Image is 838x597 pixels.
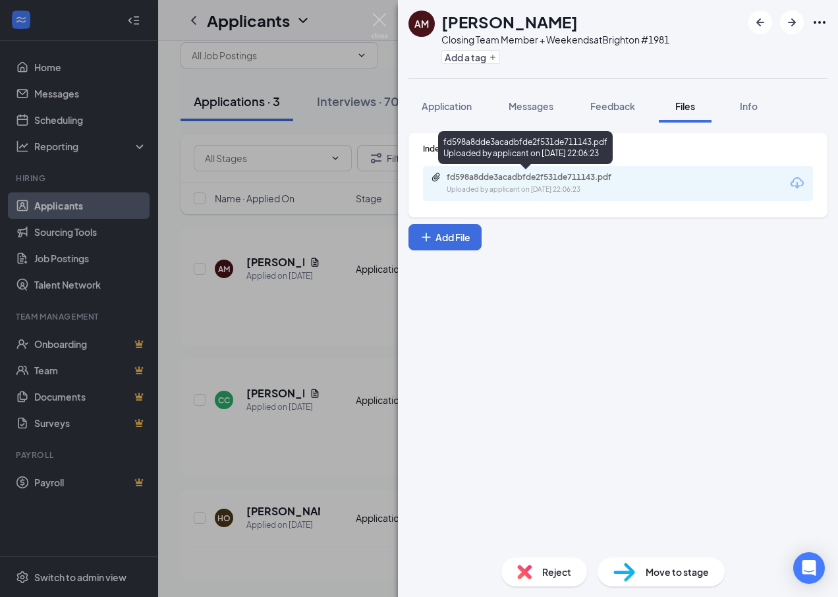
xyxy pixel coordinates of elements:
[590,100,635,112] span: Feedback
[420,231,433,244] svg: Plus
[646,565,709,579] span: Move to stage
[509,100,553,112] span: Messages
[784,14,800,30] svg: ArrowRight
[441,11,578,33] h1: [PERSON_NAME]
[423,143,813,154] div: Indeed Resume
[489,53,497,61] svg: Plus
[431,172,644,195] a: Paperclipfd598a8dde3acadbfde2f531de711143.pdfUploaded by applicant on [DATE] 22:06:23
[675,100,695,112] span: Files
[748,11,772,34] button: ArrowLeftNew
[422,100,472,112] span: Application
[441,33,669,46] div: Closing Team Member + Weekends at Brighton #1981
[441,50,500,64] button: PlusAdd a tag
[789,175,805,191] svg: Download
[793,552,825,584] div: Open Intercom Messenger
[414,17,429,30] div: AM
[431,172,441,183] svg: Paperclip
[447,185,644,195] div: Uploaded by applicant on [DATE] 22:06:23
[740,100,758,112] span: Info
[408,224,482,250] button: Add FilePlus
[780,11,804,34] button: ArrowRight
[438,131,613,164] div: fd598a8dde3acadbfde2f531de711143.pdf Uploaded by applicant on [DATE] 22:06:23
[752,14,768,30] svg: ArrowLeftNew
[812,14,827,30] svg: Ellipses
[447,172,631,183] div: fd598a8dde3acadbfde2f531de711143.pdf
[542,565,571,579] span: Reject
